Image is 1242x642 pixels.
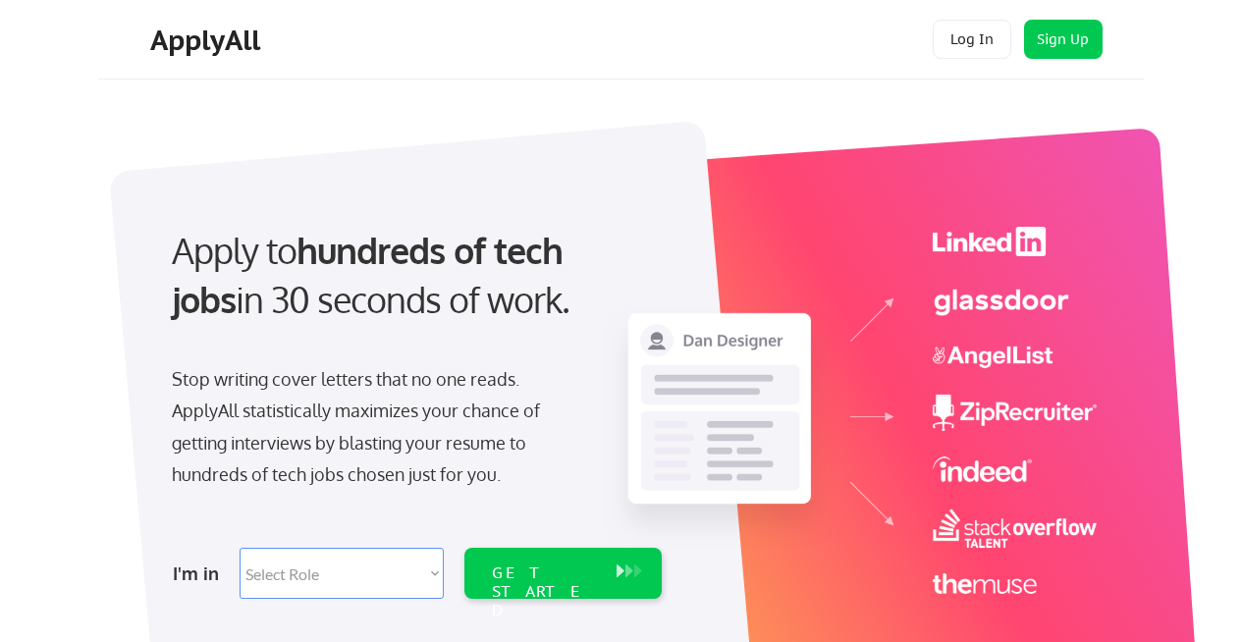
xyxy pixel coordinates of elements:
div: GET STARTED [492,563,597,620]
div: Stop writing cover letters that no one reads. ApplyAll statistically maximizes your chance of get... [172,363,575,491]
div: I'm in [173,558,228,589]
strong: hundreds of tech jobs [172,228,571,321]
button: Sign Up [1024,20,1103,59]
div: ApplyAll [150,24,266,57]
div: Apply to in 30 seconds of work. [172,226,654,325]
button: Log In [933,20,1011,59]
